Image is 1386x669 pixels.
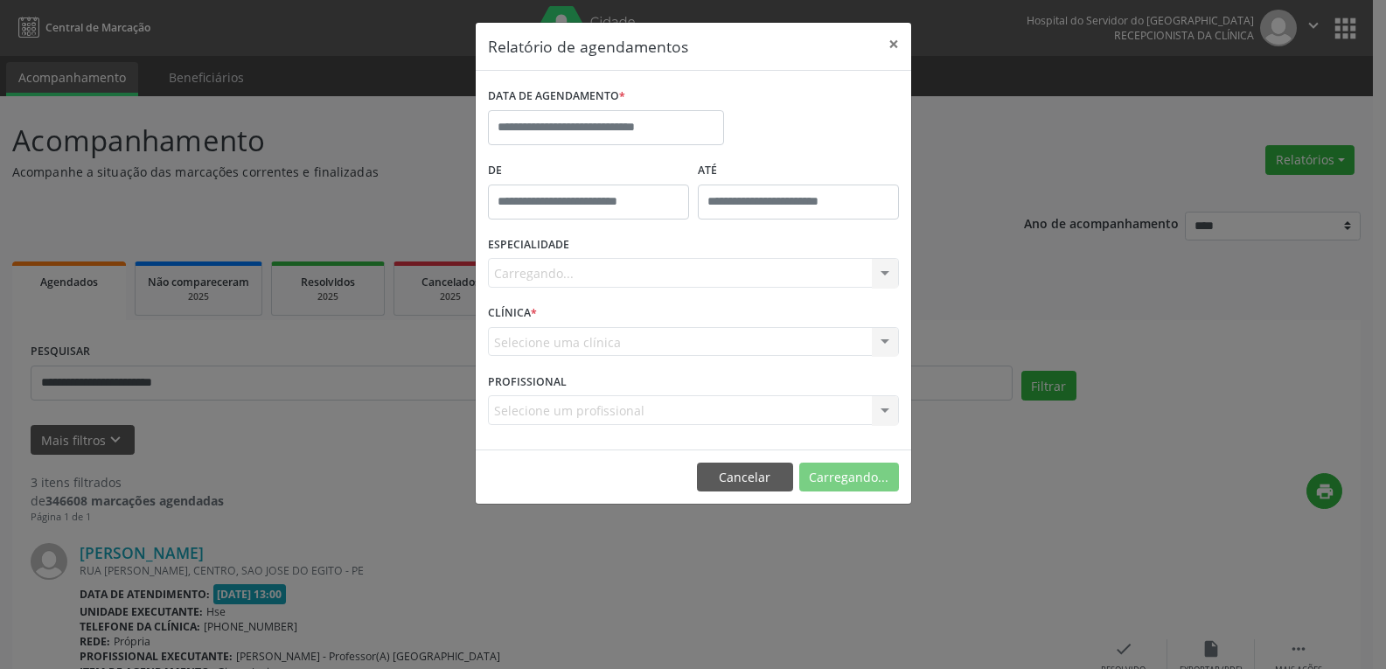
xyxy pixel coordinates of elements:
h5: Relatório de agendamentos [488,35,688,58]
label: DATA DE AGENDAMENTO [488,83,625,110]
button: Carregando... [799,463,899,492]
label: PROFISSIONAL [488,368,567,395]
button: Close [876,23,911,66]
label: De [488,157,689,185]
label: ESPECIALIDADE [488,232,569,259]
button: Cancelar [697,463,793,492]
label: CLÍNICA [488,300,537,327]
label: ATÉ [698,157,899,185]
